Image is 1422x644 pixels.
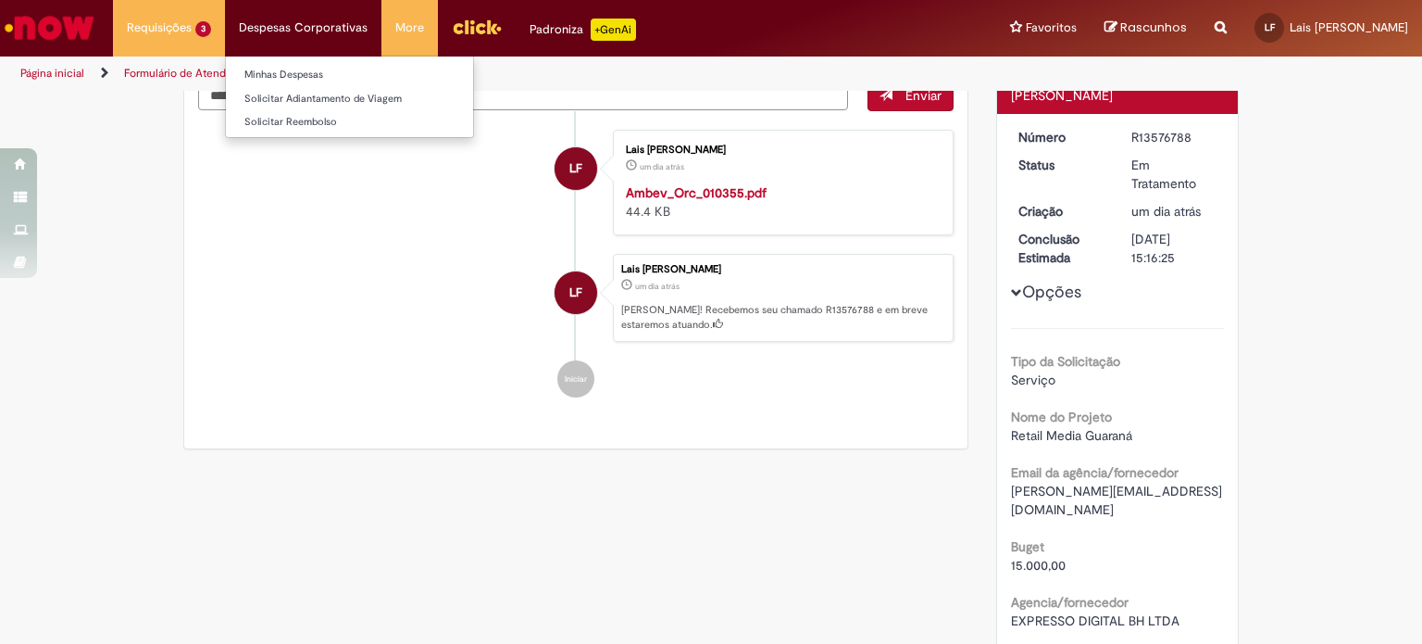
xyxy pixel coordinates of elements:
[239,19,368,37] span: Despesas Corporativas
[569,146,582,191] span: LF
[195,21,211,37] span: 3
[198,111,954,417] ul: Histórico de tíquete
[14,57,934,91] ul: Trilhas de página
[127,19,192,37] span: Requisições
[1011,538,1044,555] b: Buget
[640,161,684,172] span: um dia atrás
[1011,612,1179,629] span: EXPRESSO DIGITAL BH LTDA
[1011,594,1129,611] b: Agencia/fornecedor
[905,87,942,104] span: Enviar
[1104,19,1187,37] a: Rascunhos
[1011,372,1055,388] span: Serviço
[1011,353,1120,370] b: Tipo da Solicitação
[1131,230,1217,267] div: [DATE] 15:16:25
[226,89,473,109] a: Solicitar Adiantamento de Viagem
[1011,483,1222,518] span: [PERSON_NAME][EMAIL_ADDRESS][DOMAIN_NAME]
[226,112,473,133] a: Solicitar Reembolso
[1011,86,1225,105] div: [PERSON_NAME]
[1011,409,1112,425] b: Nome do Projeto
[569,271,582,315] span: LF
[530,19,636,41] div: Padroniza
[626,184,767,201] a: Ambev_Orc_010355.pdf
[226,65,473,85] a: Minhas Despesas
[395,19,424,37] span: More
[1131,128,1217,146] div: R13576788
[555,147,597,190] div: Lais Fernanda Mendes Faro
[1011,557,1066,574] span: 15.000,00
[452,13,502,41] img: click_logo_yellow_360x200.png
[198,80,848,111] textarea: Digite sua mensagem aqui...
[198,254,954,343] li: Lais Fernanda Mendes Faro
[1131,202,1217,221] div: 29/09/2025 13:16:22
[1004,156,1118,174] dt: Status
[591,19,636,41] p: +GenAi
[621,303,943,332] p: [PERSON_NAME]! Recebemos seu chamado R13576788 e em breve estaremos atuando.
[626,183,934,221] div: 44.4 KB
[1131,156,1217,193] div: Em Tratamento
[1004,230,1118,267] dt: Conclusão Estimada
[621,264,943,275] div: Lais [PERSON_NAME]
[635,281,680,292] span: um dia atrás
[2,9,97,46] img: ServiceNow
[124,66,261,81] a: Formulário de Atendimento
[640,161,684,172] time: 29/09/2025 13:15:03
[1026,19,1077,37] span: Favoritos
[555,271,597,314] div: Lais Fernanda Mendes Faro
[1131,203,1201,220] span: um dia atrás
[1290,19,1408,35] span: Lais [PERSON_NAME]
[635,281,680,292] time: 29/09/2025 13:16:22
[20,66,84,81] a: Página inicial
[1011,427,1132,444] span: Retail Media Guaraná
[1265,21,1275,33] span: LF
[1004,202,1118,221] dt: Criação
[1004,128,1118,146] dt: Número
[867,80,954,111] button: Enviar
[626,145,934,156] div: Lais [PERSON_NAME]
[1120,19,1187,36] span: Rascunhos
[1011,464,1179,481] b: Email da agência/fornecedor
[225,56,474,138] ul: Despesas Corporativas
